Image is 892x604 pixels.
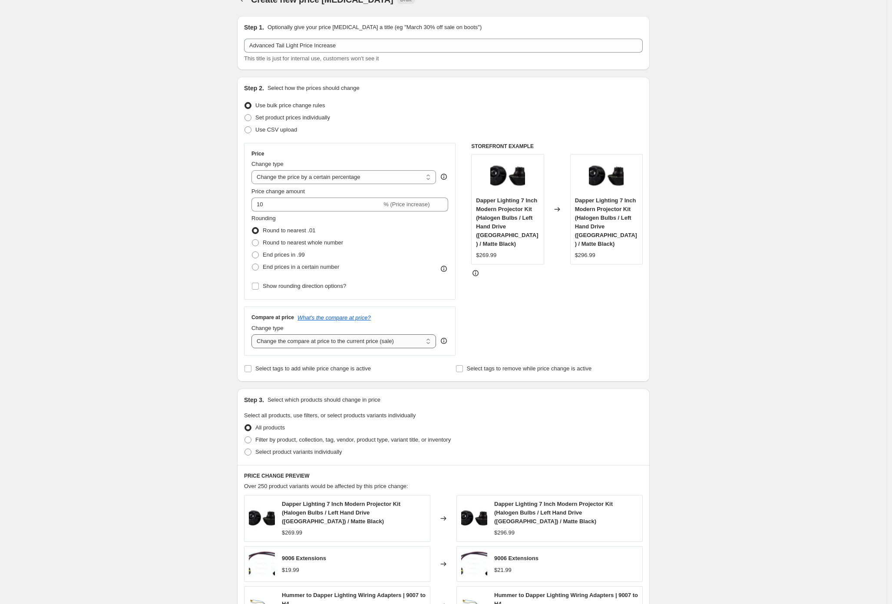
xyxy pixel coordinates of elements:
span: Round to nearest whole number [263,239,343,246]
img: img_4284wtrmk_80x.jpg [249,551,275,577]
span: 9006 Extensions [282,555,326,561]
img: MPG6024_80x.jpg [461,505,487,531]
span: This title is just for internal use, customers won't see it [244,55,379,62]
h3: Price [251,150,264,157]
img: MPG6024_80x.jpg [490,159,525,194]
button: What's the compare at price? [297,314,371,321]
span: Rounding [251,215,276,221]
div: $296.99 [494,528,515,537]
span: Price change amount [251,188,305,195]
h2: Step 2. [244,84,264,92]
span: Use CSV upload [255,126,297,133]
span: Select all products, use filters, or select products variants individually [244,412,416,419]
span: End prices in a certain number [263,264,339,270]
h6: PRICE CHANGE PREVIEW [244,472,643,479]
img: MPG6024_80x.jpg [589,159,624,194]
div: $269.99 [282,528,302,537]
span: Round to nearest .01 [263,227,315,234]
p: Select which products should change in price [268,396,380,404]
span: Over 250 product variants would be affected by this price change: [244,483,408,489]
input: -15 [251,198,382,211]
span: Show rounding direction options? [263,283,346,289]
h3: Compare at price [251,314,294,321]
span: Select tags to add while price change is active [255,365,371,372]
span: Set product prices individually [255,114,330,121]
h2: Step 1. [244,23,264,32]
span: Filter by product, collection, tag, vendor, product type, variant title, or inventory [255,436,451,443]
input: 30% off holiday sale [244,39,643,53]
div: $21.99 [494,566,512,574]
p: Optionally give your price [MEDICAL_DATA] a title (eg "March 30% off sale on boots") [268,23,482,32]
h2: Step 3. [244,396,264,404]
span: Dapper Lighting 7 Inch Modern Projector Kit (Halogen Bulbs / Left Hand Drive ([GEOGRAPHIC_DATA]) ... [476,197,538,247]
span: Change type [251,161,284,167]
div: $19.99 [282,566,299,574]
div: help [439,172,448,181]
span: Dapper Lighting 7 Inch Modern Projector Kit (Halogen Bulbs / Left Hand Drive ([GEOGRAPHIC_DATA]) ... [494,501,613,525]
div: $269.99 [476,251,496,260]
span: All products [255,424,285,431]
span: Use bulk price change rules [255,102,325,109]
span: % (Price increase) [383,201,429,208]
span: 9006 Extensions [494,555,539,561]
span: Select tags to remove while price change is active [467,365,592,372]
span: Dapper Lighting 7 Inch Modern Projector Kit (Halogen Bulbs / Left Hand Drive ([GEOGRAPHIC_DATA]) ... [282,501,400,525]
p: Select how the prices should change [268,84,360,92]
div: help [439,337,448,345]
img: img_4284wtrmk_80x.jpg [461,551,487,577]
span: End prices in .99 [263,251,305,258]
h6: STOREFRONT EXAMPLE [471,143,643,150]
div: $296.99 [575,251,595,260]
span: Change type [251,325,284,331]
img: MPG6024_80x.jpg [249,505,275,531]
span: Select product variants individually [255,449,342,455]
span: Dapper Lighting 7 Inch Modern Projector Kit (Halogen Bulbs / Left Hand Drive ([GEOGRAPHIC_DATA]) ... [575,197,637,247]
